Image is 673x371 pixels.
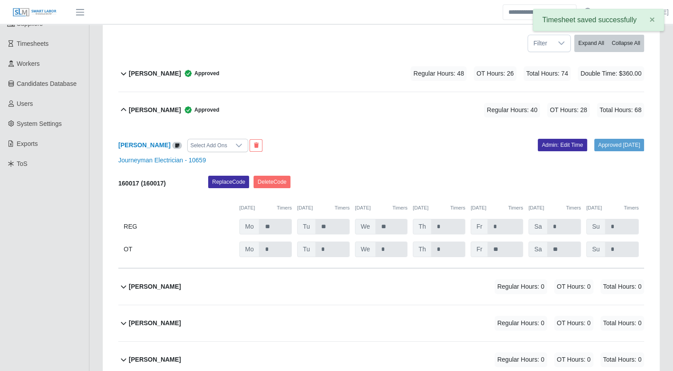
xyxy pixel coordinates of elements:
[124,219,234,234] div: REG
[471,219,488,234] span: Fr
[574,35,644,52] div: bulk actions
[600,316,644,331] span: Total Hours: 0
[118,92,644,128] button: [PERSON_NAME] Approved Regular Hours: 40 OT Hours: 28 Total Hours: 68
[297,242,316,257] span: Tu
[528,35,552,52] span: Filter
[17,60,40,67] span: Workers
[17,40,49,47] span: Timesheets
[277,204,292,212] button: Timers
[297,204,350,212] div: [DATE]
[118,56,644,92] button: [PERSON_NAME] Approved Regular Hours: 48 OT Hours: 26 Total Hours: 74 Double Time: $360.00
[208,176,249,188] button: ReplaceCode
[118,157,206,164] a: Journeyman Electrician - 10659
[600,279,644,294] span: Total Hours: 0
[586,204,639,212] div: [DATE]
[392,204,407,212] button: Timers
[17,140,38,147] span: Exports
[129,282,181,291] b: [PERSON_NAME]
[484,103,540,117] span: Regular Hours: 40
[566,204,581,212] button: Timers
[12,8,57,17] img: SLM Logo
[411,66,467,81] span: Regular Hours: 48
[538,139,587,151] a: Admin: Edit Time
[355,219,376,234] span: We
[624,204,639,212] button: Timers
[17,160,28,167] span: ToS
[17,80,77,87] span: Candidates Database
[600,352,644,367] span: Total Hours: 0
[188,139,230,152] div: Select Add Ons
[355,204,407,212] div: [DATE]
[574,35,608,52] button: Expand All
[586,219,605,234] span: Su
[413,242,431,257] span: Th
[118,141,170,149] a: [PERSON_NAME]
[118,305,644,341] button: [PERSON_NAME] Regular Hours: 0 OT Hours: 0 Total Hours: 0
[528,219,548,234] span: Sa
[181,69,219,78] span: Approved
[254,176,290,188] button: DeleteCode
[495,316,547,331] span: Regular Hours: 0
[554,316,593,331] span: OT Hours: 0
[129,355,181,364] b: [PERSON_NAME]
[297,219,316,234] span: Tu
[413,204,465,212] div: [DATE]
[17,100,33,107] span: Users
[355,242,376,257] span: We
[594,139,644,151] a: Approved [DATE]
[547,103,590,117] span: OT Hours: 28
[586,242,605,257] span: Su
[129,69,181,78] b: [PERSON_NAME]
[524,66,571,81] span: Total Hours: 74
[118,269,644,305] button: [PERSON_NAME] Regular Hours: 0 OT Hours: 0 Total Hours: 0
[413,219,431,234] span: Th
[495,352,547,367] span: Regular Hours: 0
[474,66,516,81] span: OT Hours: 26
[599,8,669,17] a: Vanity [PERSON_NAME]
[578,66,644,81] span: Double Time: $360.00
[239,242,259,257] span: Mo
[334,204,350,212] button: Timers
[528,242,548,257] span: Sa
[649,14,655,24] span: ×
[239,204,292,212] div: [DATE]
[181,105,219,114] span: Approved
[239,219,259,234] span: Mo
[503,4,576,20] input: Search
[124,242,234,257] div: OT
[17,120,62,127] span: System Settings
[471,204,523,212] div: [DATE]
[508,204,523,212] button: Timers
[450,204,465,212] button: Timers
[172,141,182,149] a: View/Edit Notes
[129,319,181,328] b: [PERSON_NAME]
[250,139,262,152] button: End Worker & Remove from the Timesheet
[554,352,593,367] span: OT Hours: 0
[118,180,166,187] b: 160017 (160017)
[129,105,181,115] b: [PERSON_NAME]
[533,9,664,31] div: Timesheet saved successfully
[608,35,644,52] button: Collapse All
[597,103,644,117] span: Total Hours: 68
[554,279,593,294] span: OT Hours: 0
[495,279,547,294] span: Regular Hours: 0
[471,242,488,257] span: Fr
[528,204,581,212] div: [DATE]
